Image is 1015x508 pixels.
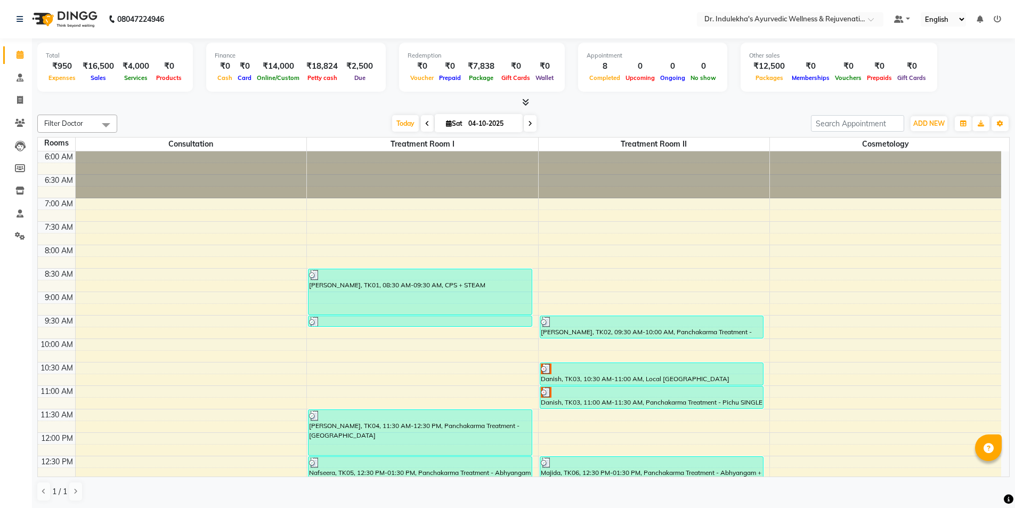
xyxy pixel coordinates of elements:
input: 2025-10-04 [465,116,518,132]
button: ADD NEW [911,116,947,131]
div: 8 [587,60,623,72]
div: 12:30 PM [39,456,75,467]
span: Petty cash [305,74,340,82]
div: ₹0 [215,60,235,72]
span: Gift Cards [499,74,533,82]
div: ₹7,838 [464,60,499,72]
span: Prepaid [436,74,464,82]
div: Rooms [38,138,75,149]
div: Other sales [749,51,929,60]
span: Consultation [76,138,307,151]
span: Sat [443,119,465,127]
div: [PERSON_NAME], TK02, 09:30 AM-10:00 AM, Panchakarma Treatment -Local Patrapotli Swedam [540,316,764,338]
div: ₹0 [533,60,556,72]
div: 0 [688,60,719,72]
div: ₹0 [895,60,929,72]
div: [PERSON_NAME], TK01, 09:30 AM-09:45 AM, [PERSON_NAME] [308,316,532,326]
div: Majida, TK06, 12:30 PM-01:30 PM, Panchakarma Treatment - Abhyangam + Steam 60 Mins [540,457,764,502]
div: ₹18,824 [302,60,342,72]
iframe: chat widget [970,465,1004,497]
div: ₹16,500 [78,60,118,72]
span: Upcoming [623,74,657,82]
div: ₹14,000 [254,60,302,72]
div: Total [46,51,184,60]
div: 8:30 AM [43,269,75,280]
div: 12:00 PM [39,433,75,444]
span: Gift Cards [895,74,929,82]
div: 9:00 AM [43,292,75,303]
div: 7:00 AM [43,198,75,209]
div: ₹0 [789,60,832,72]
div: ₹0 [864,60,895,72]
span: Package [466,74,496,82]
span: Ongoing [657,74,688,82]
div: 9:30 AM [43,316,75,327]
div: ₹0 [235,60,254,72]
span: Treatment Room II [539,138,770,151]
div: [PERSON_NAME], TK01, 08:30 AM-09:30 AM, CPS + STEAM [308,269,532,315]
span: Treatment Room I [307,138,538,151]
div: 11:30 AM [38,409,75,421]
span: Cosmetology [770,138,1001,151]
div: 0 [657,60,688,72]
div: 11:00 AM [38,386,75,397]
div: ₹0 [153,60,184,72]
span: Due [352,74,368,82]
div: ₹0 [499,60,533,72]
div: 10:00 AM [38,339,75,350]
div: Finance [215,51,377,60]
div: ₹0 [436,60,464,72]
span: Expenses [46,74,78,82]
div: Nafseera, TK05, 12:30 PM-01:30 PM, Panchakarma Treatment - Abhyangam + Steam 60 Mins [308,457,532,502]
div: 6:00 AM [43,151,75,163]
div: 0 [623,60,657,72]
div: [PERSON_NAME], TK04, 11:30 AM-12:30 PM, Panchakarma Treatment - [GEOGRAPHIC_DATA] [308,410,532,455]
span: Cash [215,74,235,82]
span: Online/Custom [254,74,302,82]
span: Memberships [789,74,832,82]
span: ADD NEW [913,119,945,127]
span: Wallet [533,74,556,82]
span: Completed [587,74,623,82]
span: Card [235,74,254,82]
div: ₹12,500 [749,60,789,72]
span: Prepaids [864,74,895,82]
div: 7:30 AM [43,222,75,233]
span: Today [392,115,419,132]
div: Redemption [408,51,556,60]
span: Filter Doctor [44,119,83,127]
div: Appointment [587,51,719,60]
div: Danish, TK03, 10:30 AM-11:00 AM, Local [GEOGRAPHIC_DATA] [540,363,764,385]
div: ₹2,500 [342,60,377,72]
img: logo [27,4,100,34]
div: 8:00 AM [43,245,75,256]
span: Services [121,74,150,82]
span: No show [688,74,719,82]
input: Search Appointment [811,115,904,132]
span: Packages [753,74,786,82]
div: ₹0 [832,60,864,72]
div: 6:30 AM [43,175,75,186]
div: Danish, TK03, 11:00 AM-11:30 AM, Panchakarma Treatment - Pichu SINGLE [540,386,764,408]
b: 08047224946 [117,4,164,34]
span: Vouchers [832,74,864,82]
span: 1 / 1 [52,486,67,497]
div: 10:30 AM [38,362,75,374]
div: ₹950 [46,60,78,72]
div: ₹0 [408,60,436,72]
span: Voucher [408,74,436,82]
div: ₹4,000 [118,60,153,72]
span: Sales [88,74,109,82]
span: Products [153,74,184,82]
